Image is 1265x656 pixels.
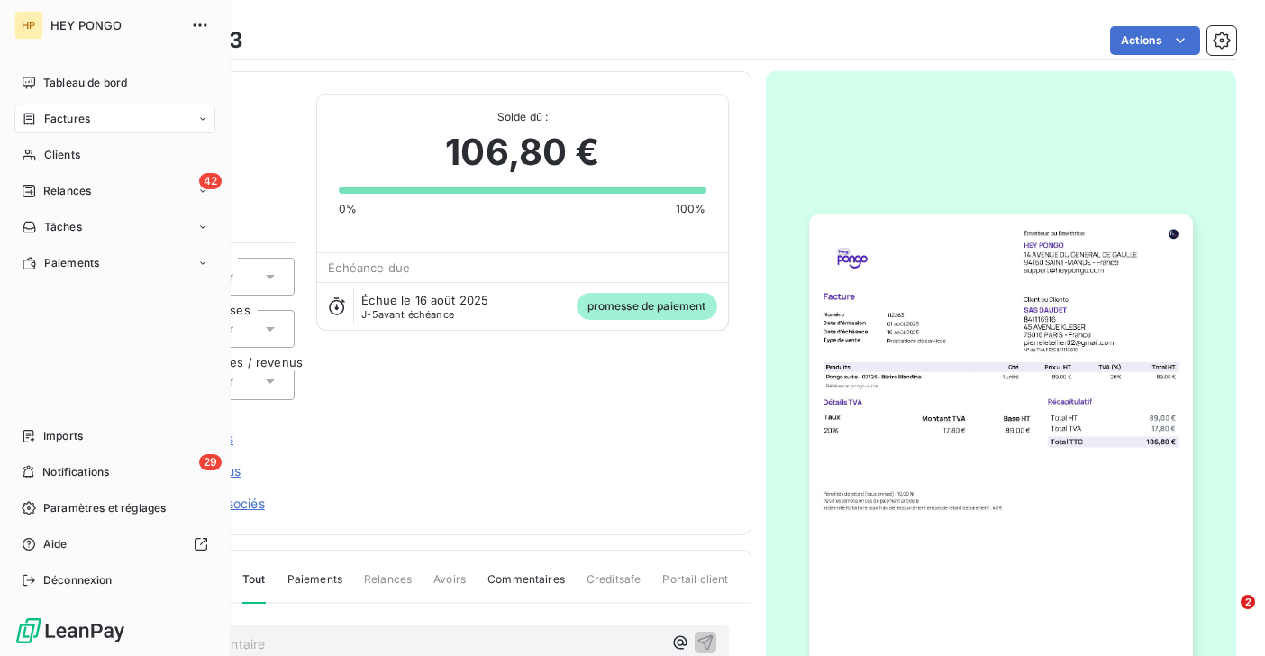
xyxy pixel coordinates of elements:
[339,109,705,125] span: Solde dû :
[43,572,113,588] span: Déconnexion
[43,500,166,516] span: Paramètres et réglages
[662,571,728,602] span: Portail client
[361,309,454,320] span: avant échéance
[361,308,378,321] span: J-5
[42,464,109,480] span: Notifications
[14,494,215,523] a: Paramètres et réglages
[433,571,466,602] span: Avoirs
[1204,595,1247,638] iframe: Intercom live chat
[445,125,599,179] span: 106,80 €
[43,428,83,444] span: Imports
[14,422,215,451] a: Imports
[339,201,357,217] span: 0%
[43,75,127,91] span: Tableau de bord
[14,11,43,40] div: HP
[14,616,126,645] img: Logo LeanPay
[43,536,68,552] span: Aide
[287,571,342,602] span: Paiements
[1110,26,1200,55] button: Actions
[44,255,99,271] span: Paiements
[14,213,215,241] a: Tâches
[14,105,215,133] a: Factures
[14,68,215,97] a: Tableau de bord
[587,571,642,602] span: Creditsafe
[44,219,82,235] span: Tâches
[577,293,717,320] span: promesse de paiement
[328,260,410,275] span: Échéance due
[14,177,215,205] a: 42Relances
[199,173,222,189] span: 42
[199,454,222,470] span: 29
[44,147,80,163] span: Clients
[361,293,488,307] span: Échue le 16 août 2025
[242,571,266,604] span: Tout
[14,141,215,169] a: Clients
[14,249,215,278] a: Paiements
[487,571,565,602] span: Commentaires
[44,111,90,127] span: Factures
[14,530,215,559] a: Aide
[43,183,91,199] span: Relances
[1241,595,1255,609] span: 2
[676,201,706,217] span: 100%
[50,18,180,32] span: HEY PONGO
[364,571,412,602] span: Relances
